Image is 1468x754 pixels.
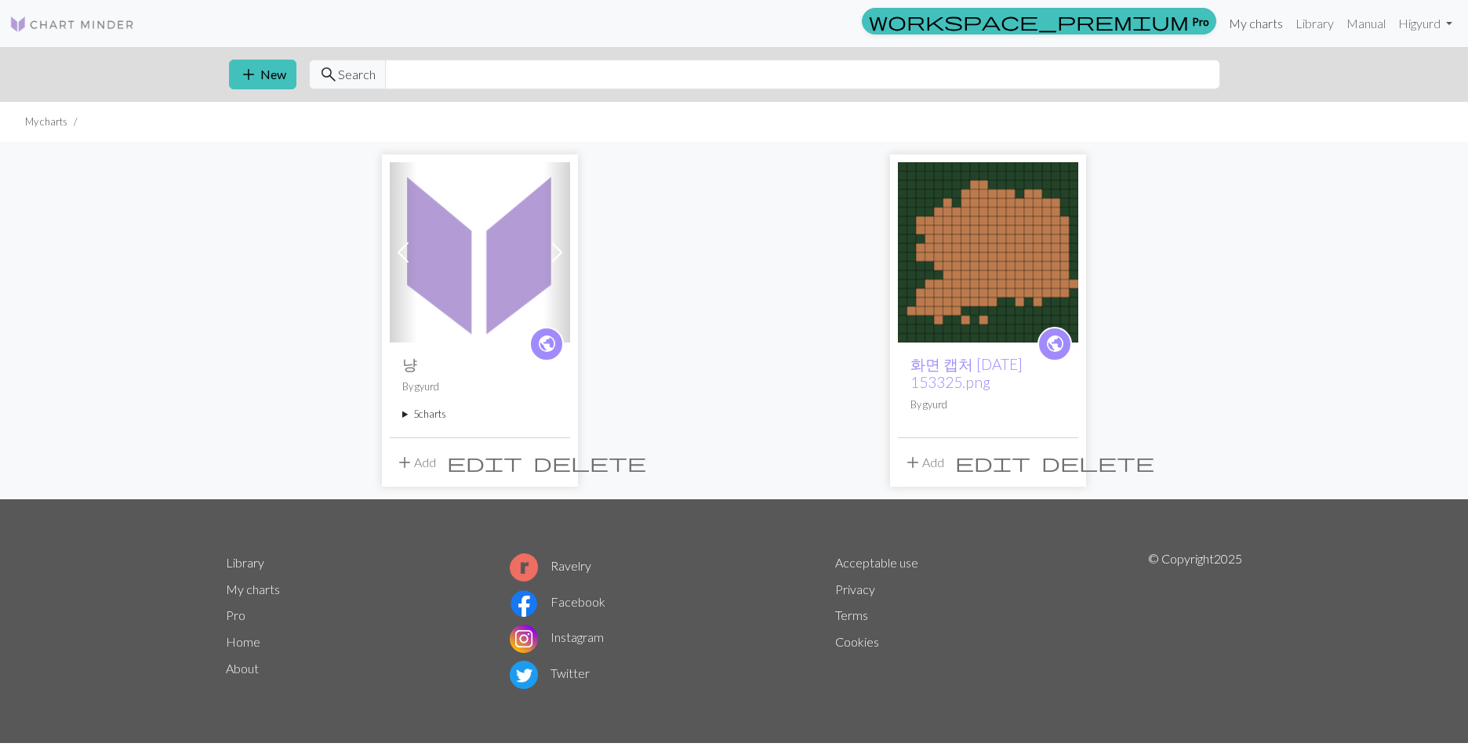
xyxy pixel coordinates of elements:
[510,625,538,653] img: 인스타그램 로고
[1041,451,1154,473] span: delete
[9,15,135,34] img: Logo
[395,451,414,473] span: add
[528,448,652,477] button: Delete
[533,451,646,473] span: delete
[441,448,528,477] button: Edit
[1148,551,1242,566] font: © Copyright 2025
[1037,327,1072,361] a: public
[869,10,1189,32] span: workspace_premium
[226,555,264,570] a: Library
[402,355,558,373] h2: 냥
[903,451,922,473] span: add
[835,582,875,596] a: Privacy
[25,114,67,129] li: My charts
[510,589,538,618] img: 페이스북 로고
[338,65,376,84] span: Search
[537,328,557,360] i: public
[910,397,1066,412] p: By gyurd
[1036,448,1160,477] button: Delete
[402,379,558,394] p: By gyurd
[447,451,522,473] span: edit
[319,63,338,85] span: search
[910,355,1023,391] a: 화면 캡처 [DATE] 153325.png
[898,243,1078,258] a: 화면 캡처 2025-08-22 153325.png
[1398,16,1441,31] font: Hi gyurd
[1045,332,1065,356] span: public
[239,63,258,85] span: add
[1045,328,1065,360] i: public
[955,451,1030,473] span: edit
[955,453,1030,472] i: Edit
[510,594,605,609] a: Facebook
[1223,8,1289,39] a: My charts
[510,665,590,680] a: Twitter
[510,553,538,582] img: Ravelry 로고
[510,661,538,689] img: Twitter logo
[510,558,591,573] a: Ravelry
[835,555,918,570] a: Acceptable use
[898,448,950,477] button: Add
[835,634,879,649] a: Cookies
[1289,8,1340,39] a: Library
[529,327,564,361] a: public
[402,407,558,422] summary: 5charts
[835,607,868,622] a: Terms
[1192,13,1209,30] font: Pro
[447,453,522,472] i: Edit
[390,243,570,258] a: 냥
[226,607,245,622] a: Pro
[226,661,259,676] a: About
[229,60,296,89] button: New
[898,162,1078,343] img: 화면 캡처 2025-08-22 153325.png
[1340,8,1392,39] a: Manual
[537,332,557,356] span: public
[862,8,1216,34] a: Pro
[226,582,280,596] a: My charts
[226,634,260,649] a: Home
[510,629,604,644] a: Instagram
[950,448,1036,477] button: Edit
[1392,8,1459,39] a: Higyurd
[390,448,441,477] button: Add
[390,162,570,343] img: 냥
